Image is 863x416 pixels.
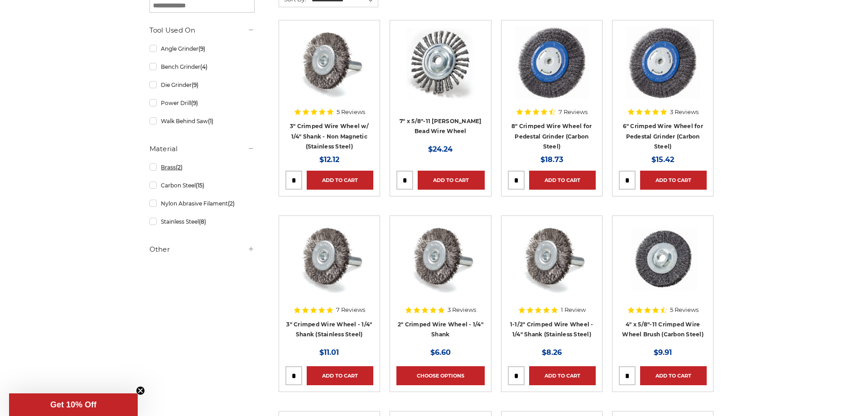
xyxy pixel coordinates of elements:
a: 1-1/2" Crimped Wire Wheel - 1/4" Shank (Stainless Steel) [510,321,593,338]
a: 7" x 5/8"-11 Stringer Bead Wire Wheel [396,27,484,115]
a: Add to Cart [640,366,707,385]
a: 4" x 5/8"-11 Crimped Wire Wheel Brush (Carbon Steel) [619,222,707,310]
a: 7" x 5/8"-11 [PERSON_NAME] Bead Wire Wheel [400,118,482,135]
a: Crimped Wire Wheel with Shank [396,222,484,310]
span: 3 Reviews [670,109,699,115]
span: (1) [208,118,213,124]
a: Angle Grinder [149,41,255,57]
span: (9) [198,45,205,52]
a: Nylon Abrasive Filament [149,196,255,211]
img: Crimped Wire Wheel with Shank [404,222,477,295]
span: 1 Review [561,307,586,313]
span: 7 Reviews [559,109,588,115]
a: Bench Grinder [149,59,255,75]
span: 3 Reviews [448,307,476,313]
img: 4" x 5/8"-11 Crimped Wire Wheel Brush (Carbon Steel) [624,222,702,295]
span: (15) [196,182,204,189]
h5: Tool Used On [149,25,255,36]
span: (4) [200,63,207,70]
span: $15.42 [651,155,674,164]
span: $24.24 [428,145,453,153]
img: Crimped Wire Wheel with Shank [516,222,588,295]
span: $11.01 [319,348,339,357]
span: (2) [228,200,235,207]
a: Add to Cart [529,366,596,385]
span: $9.91 [654,348,672,357]
button: Close teaser [136,386,145,395]
span: 5 Reviews [337,109,365,115]
a: Crimped Wire Wheel with Shank [508,222,596,310]
a: Brass [149,159,255,175]
span: $8.26 [542,348,562,357]
a: Stainless Steel [149,214,255,230]
span: (9) [192,81,198,88]
a: Carbon Steel [149,177,255,193]
a: Crimped Wire Wheel with Shank [285,222,373,310]
span: Get 10% Off [50,400,96,409]
a: 8" Crimped Wire Wheel for Pedestal Grinder [508,27,596,115]
div: Get 10% OffClose teaser [9,393,138,416]
span: (2) [176,164,183,171]
img: Crimped Wire Wheel with Shank Non Magnetic [293,27,366,99]
a: 2" Crimped Wire Wheel - 1/4" Shank [398,321,483,338]
a: Add to Cart [307,171,373,190]
a: Choose Options [396,366,484,385]
a: 6" Crimped Wire Wheel for Pedestal Grinder [619,27,707,115]
a: 3" Crimped Wire Wheel w/ 1/4" Shank - Non Magnetic (Stainless Steel) [290,123,369,150]
img: 6" Crimped Wire Wheel for Pedestal Grinder [625,27,701,99]
a: 6" Crimped Wire Wheel for Pedestal Grinder (Carbon Steel) [623,123,703,150]
a: Add to Cart [529,171,596,190]
span: 5 Reviews [670,307,699,313]
a: Crimped Wire Wheel with Shank Non Magnetic [285,27,373,115]
span: (9) [191,100,198,106]
a: 8" Crimped Wire Wheel for Pedestal Grinder (Carbon Steel) [511,123,592,150]
span: $6.60 [430,348,451,357]
a: Add to Cart [307,366,373,385]
a: Add to Cart [418,171,484,190]
img: Crimped Wire Wheel with Shank [293,222,366,295]
span: $12.12 [319,155,339,164]
h5: Other [149,244,255,255]
a: Die Grinder [149,77,255,93]
h5: Material [149,143,255,154]
img: 8" Crimped Wire Wheel for Pedestal Grinder [514,27,590,99]
a: Power Drill [149,95,255,111]
a: 3" Crimped Wire Wheel - 1/4" Shank (Stainless Steel) [286,321,372,338]
a: Add to Cart [640,171,707,190]
span: (8) [199,218,206,225]
span: $18.73 [540,155,563,164]
img: 7" x 5/8"-11 Stringer Bead Wire Wheel [404,27,477,99]
a: Walk Behind Saw [149,113,255,129]
a: 4" x 5/8"-11 Crimped Wire Wheel Brush (Carbon Steel) [622,321,704,338]
span: 7 Reviews [336,307,365,313]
